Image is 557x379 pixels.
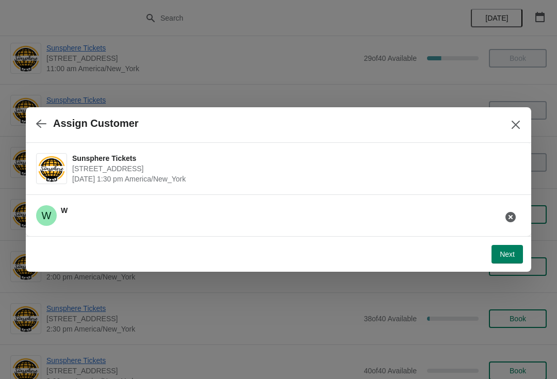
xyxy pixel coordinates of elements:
span: Sunsphere Tickets [72,153,516,163]
span: Next [500,250,515,258]
button: Close [506,116,525,134]
text: W [42,210,52,221]
h2: Assign Customer [53,118,139,129]
span: W [61,206,68,215]
span: W [36,205,57,226]
button: Next [492,245,523,263]
img: Sunsphere Tickets | 810 Clinch Avenue, Knoxville, TN, USA | September 15 | 1:30 pm America/New_York [37,155,67,183]
span: [STREET_ADDRESS] [72,163,516,174]
span: [DATE] 1:30 pm America/New_York [72,174,516,184]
